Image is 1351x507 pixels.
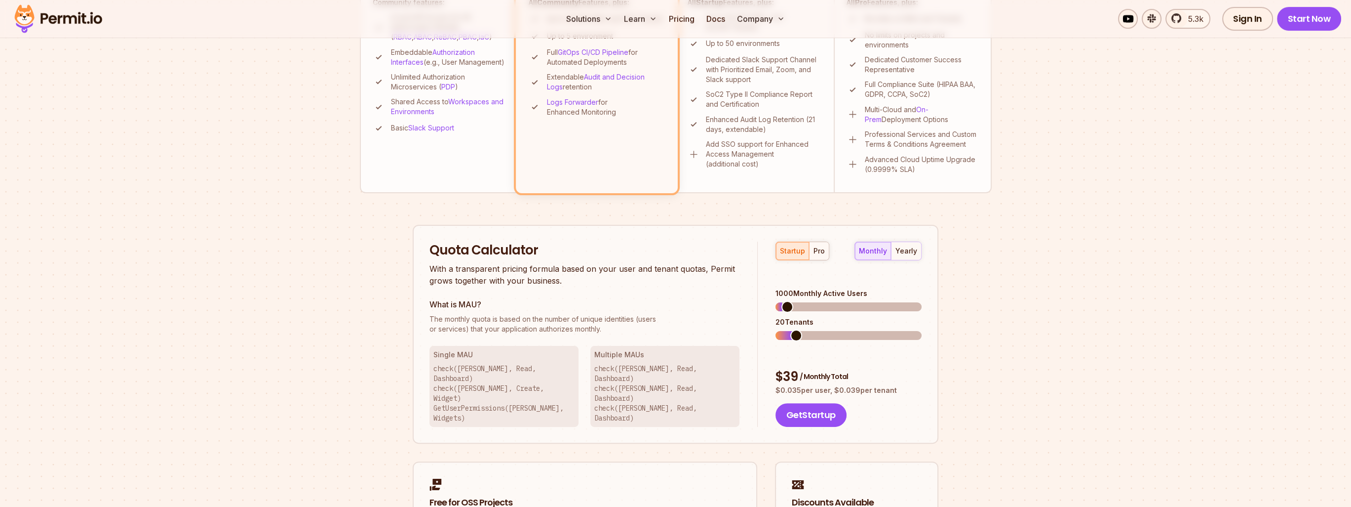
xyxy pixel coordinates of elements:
p: check([PERSON_NAME], Read, Dashboard) check([PERSON_NAME], Read, Dashboard) check([PERSON_NAME], ... [594,364,735,423]
p: or services) that your application authorizes monthly. [429,314,739,334]
p: Extendable retention [547,72,665,92]
p: Basic [391,123,454,133]
p: Unlimited Authorization Microservices ( ) [391,72,506,92]
p: Full for Automated Deployments [547,47,665,67]
div: pro [813,246,825,256]
a: Sign In [1222,7,1273,31]
div: 20 Tenants [775,317,922,327]
a: Slack Support [408,124,454,132]
p: Advanced Cloud Uptime Upgrade (0.9999% SLA) [865,155,979,174]
div: 1000 Monthly Active Users [775,289,922,298]
p: Dedicated Customer Success Representative [865,55,979,75]
div: yearly [895,246,917,256]
a: 5.3k [1165,9,1210,29]
h3: Single MAU [433,350,575,360]
p: Shared Access to [391,97,506,117]
p: Multi-Cloud and Deployment Options [865,105,979,125]
p: Add SSO support for Enhanced Access Management (additional cost) [706,139,822,169]
h3: Multiple MAUs [594,350,735,360]
a: On-Prem [865,105,928,124]
span: / Monthly Total [800,372,848,381]
a: PDP [441,83,455,91]
button: Solutions [562,9,616,29]
h2: Quota Calculator [429,242,739,259]
a: Start Now [1277,7,1342,31]
a: Audit and Decision Logs [547,73,645,91]
p: for Enhanced Monitoring [547,97,665,117]
p: Professional Services and Custom Terms & Conditions Agreement [865,129,979,149]
button: Company [733,9,789,29]
span: 5.3k [1182,13,1203,25]
a: Logs Forwarder [547,98,598,106]
p: check([PERSON_NAME], Read, Dashboard) check([PERSON_NAME], Create, Widget) GetUserPermissions([PE... [433,364,575,423]
p: Dedicated Slack Support Channel with Prioritized Email, Zoom, and Slack support [706,55,822,84]
a: GitOps CI/CD Pipeline [558,48,628,56]
p: SoC2 Type II Compliance Report and Certification [706,89,822,109]
p: Full Compliance Suite (HIPAA BAA, GDPR, CCPA, SoC2) [865,80,979,99]
button: GetStartup [775,403,847,427]
p: $ 0.035 per user, $ 0.039 per tenant [775,385,922,395]
h3: What is MAU? [429,298,739,310]
p: Enhanced Audit Log Retention (21 days, extendable) [706,115,822,134]
div: $ 39 [775,368,922,386]
a: Docs [702,9,729,29]
p: Embeddable (e.g., User Management) [391,47,506,67]
a: Pricing [665,9,698,29]
img: Permit logo [10,2,107,36]
a: Authorization Interfaces [391,48,475,66]
p: No limits on projects and environments [865,30,979,50]
p: With a transparent pricing formula based on your user and tenant quotas, Permit grows together wi... [429,263,739,287]
span: The monthly quota is based on the number of unique identities (users [429,314,739,324]
button: Learn [620,9,661,29]
p: Up to 50 environments [706,39,780,48]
